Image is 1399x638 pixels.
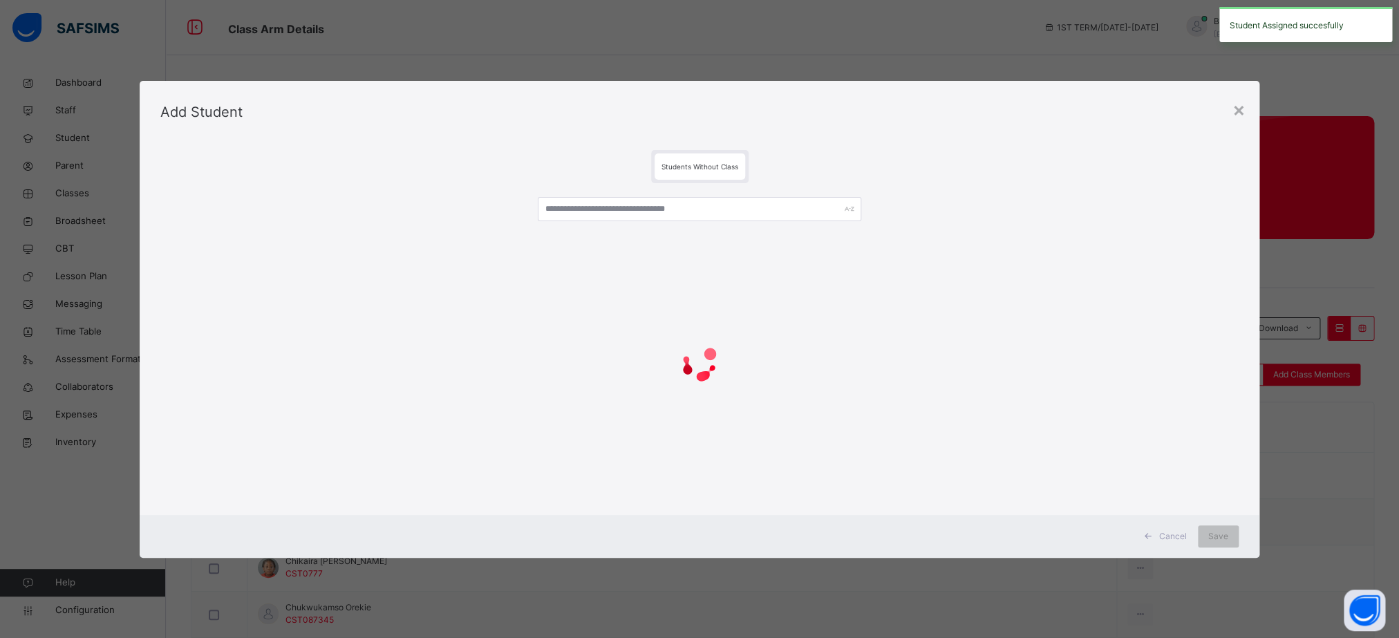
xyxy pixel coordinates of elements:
div: × [1232,95,1246,124]
div: Student Assigned succesfully [1219,7,1392,42]
span: Cancel [1159,530,1187,543]
span: Add Student [160,104,243,120]
button: Open asap [1344,590,1385,631]
span: Students Without Class [661,162,738,171]
span: Save [1208,530,1228,543]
